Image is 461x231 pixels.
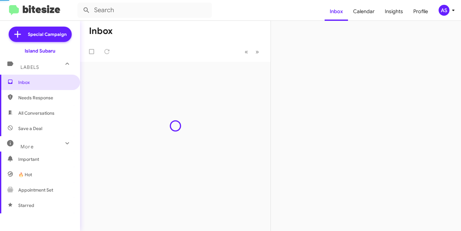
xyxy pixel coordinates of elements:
[18,125,42,132] span: Save a Deal
[18,95,73,101] span: Needs Response
[25,48,55,54] div: Island Subaru
[439,5,449,16] div: AS
[241,45,263,58] nav: Page navigation example
[20,144,34,150] span: More
[18,79,73,86] span: Inbox
[252,45,263,58] button: Next
[18,171,32,178] span: 🔥 Hot
[18,187,53,193] span: Appointment Set
[89,26,113,36] h1: Inbox
[245,48,248,56] span: «
[433,5,454,16] button: AS
[77,3,212,18] input: Search
[18,156,73,162] span: Important
[18,110,54,116] span: All Conversations
[348,2,380,21] a: Calendar
[241,45,252,58] button: Previous
[408,2,433,21] a: Profile
[255,48,259,56] span: »
[28,31,67,37] span: Special Campaign
[380,2,408,21] a: Insights
[325,2,348,21] a: Inbox
[18,202,34,209] span: Starred
[9,27,72,42] a: Special Campaign
[20,64,39,70] span: Labels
